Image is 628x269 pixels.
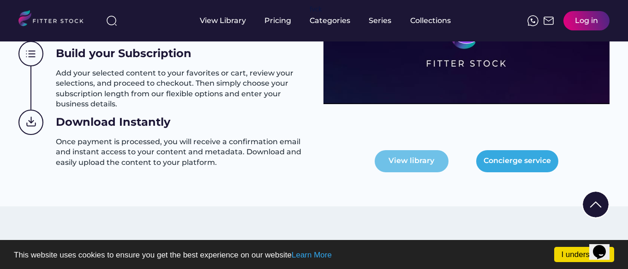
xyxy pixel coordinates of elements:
img: Group%201000002438.svg [18,41,43,67]
img: LOGO.svg [18,10,91,29]
img: Group%201000002322%20%281%29.svg [583,192,609,217]
a: Learn More [292,251,332,259]
h3: Build your Subscription [56,46,191,61]
h3: Once payment is processed, you will receive a confirmation email and instant access to your conte... [56,137,305,168]
button: View library [375,150,449,172]
a: I understand! [554,247,614,262]
p: This website uses cookies to ensure you get the best experience on our website [14,251,614,259]
div: Pricing [264,16,291,26]
div: View Library [200,16,246,26]
img: Frame%2051.svg [543,15,554,26]
img: search-normal%203.svg [106,15,117,26]
h3: Add your selected content to your favorites or cart, review your selections, and proceed to check... [56,68,305,110]
div: fvck [310,5,322,14]
div: Series [369,16,392,26]
div: Categories [310,16,350,26]
iframe: chat widget [589,232,619,260]
h3: Download Instantly [56,114,170,130]
button: Concierge service [476,150,558,172]
img: Group%201000002439.svg [18,110,43,135]
img: meteor-icons_whatsapp%20%281%29.svg [527,15,538,26]
div: Log in [575,16,598,26]
div: Collections [410,16,451,26]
